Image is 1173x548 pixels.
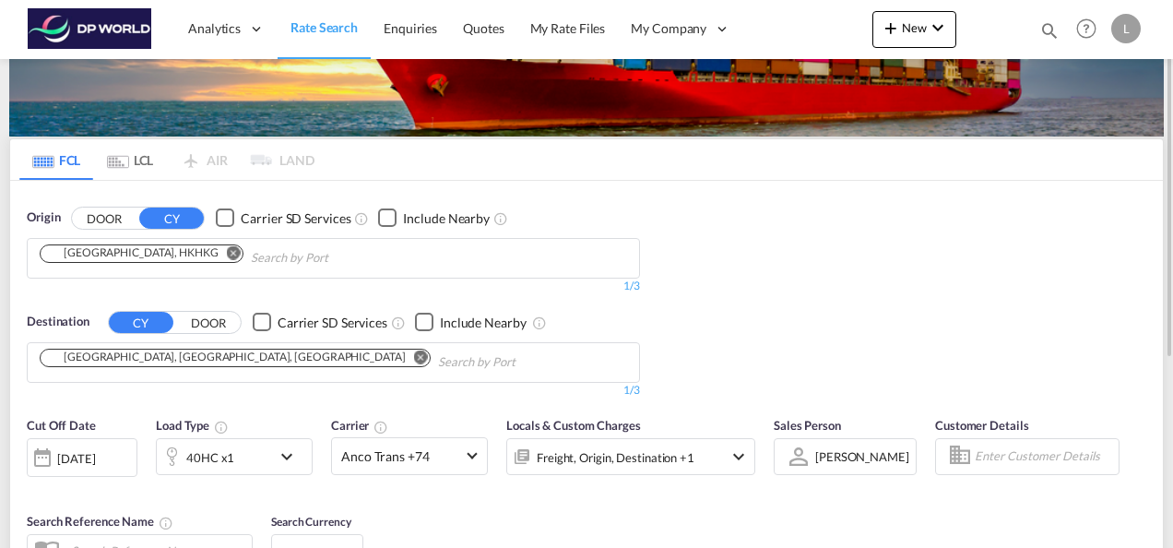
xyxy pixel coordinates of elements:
md-icon: Unchecked: Search for CY (Container Yard) services for all selected carriers.Checked : Search for... [354,211,369,226]
md-icon: The selected Trucker/Carrierwill be displayed in the rate results If the rates are from another f... [373,420,388,435]
md-icon: icon-chevron-down [927,17,949,39]
div: 1/3 [27,279,640,294]
span: Customer Details [935,418,1028,433]
div: Hong Kong, HKHKG [46,245,219,261]
span: Origin [27,208,60,227]
md-icon: icon-magnify [1039,20,1060,41]
md-icon: Your search will be saved by the below given name [159,516,173,530]
span: Anco Trans +74 [341,447,461,466]
md-select: Sales Person: Luis Cruz [813,443,911,470]
span: Search Currency [271,515,351,529]
div: 40HC x1icon-chevron-down [156,438,313,475]
button: DOOR [176,312,241,333]
div: L [1111,14,1141,43]
button: Remove [402,350,430,368]
div: Press delete to remove this chip. [46,350,409,365]
div: [PERSON_NAME] [815,449,909,464]
md-tab-item: FCL [19,139,93,180]
div: Jacksonville, FL, USJAX [46,350,406,365]
span: Carrier [331,418,388,433]
md-icon: Unchecked: Ignores neighbouring ports when fetching rates.Checked : Includes neighbouring ports w... [532,316,547,330]
span: Help [1071,13,1102,44]
md-icon: Unchecked: Ignores neighbouring ports when fetching rates.Checked : Includes neighbouring ports w... [493,211,508,226]
div: [DATE] [27,438,137,477]
input: Chips input. [438,348,613,377]
div: Help [1071,13,1111,46]
span: Cut Off Date [27,418,96,433]
md-icon: icon-information-outline [214,420,229,435]
button: icon-plus 400-fgNewicon-chevron-down [872,11,956,48]
md-icon: icon-plus 400-fg [880,17,902,39]
div: Freight Origin Destination Factory Stuffing [537,445,694,471]
md-chips-wrap: Chips container. Use arrow keys to select chips. [37,343,621,377]
div: Freight Origin Destination Factory Stuffingicon-chevron-down [506,438,755,475]
button: CY [139,208,204,229]
span: Analytics [188,19,241,38]
md-chips-wrap: Chips container. Use arrow keys to select chips. [37,239,433,273]
md-tab-item: LCL [93,139,167,180]
img: c08ca190194411f088ed0f3ba295208c.png [28,8,152,50]
button: DOOR [72,208,136,229]
span: Locals & Custom Charges [506,418,641,433]
span: My Company [631,19,706,38]
div: Press delete to remove this chip. [46,245,222,261]
div: Carrier SD Services [278,314,387,332]
input: Enter Customer Details [975,443,1113,471]
md-icon: Unchecked: Search for CY (Container Yard) services for all selected carriers.Checked : Search for... [391,316,406,330]
span: Enquiries [384,20,437,36]
md-checkbox: Checkbox No Ink [216,208,350,228]
div: Include Nearby [440,314,527,332]
input: Chips input. [251,244,426,273]
span: Rate Search [290,19,358,35]
span: New [880,20,949,35]
md-pagination-wrapper: Use the left and right arrow keys to navigate between tabs [19,139,314,180]
button: Remove [215,245,243,264]
span: Quotes [463,20,504,36]
div: Include Nearby [403,209,490,228]
md-checkbox: Checkbox No Ink [253,313,387,332]
md-checkbox: Checkbox No Ink [415,313,527,332]
span: Search Reference Name [27,514,173,529]
span: My Rate Files [530,20,606,36]
button: CY [109,312,173,333]
div: 1/3 [27,383,640,399]
span: Load Type [156,418,229,433]
md-datepicker: Select [27,475,41,500]
div: icon-magnify [1039,20,1060,48]
div: 40HC x1 [186,445,234,471]
md-checkbox: Checkbox No Ink [378,208,490,228]
div: [DATE] [57,450,95,467]
span: Sales Person [774,418,841,433]
md-icon: icon-chevron-down [728,446,750,468]
div: Carrier SD Services [241,209,350,228]
span: Destination [27,313,89,331]
md-icon: icon-chevron-down [276,446,307,468]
